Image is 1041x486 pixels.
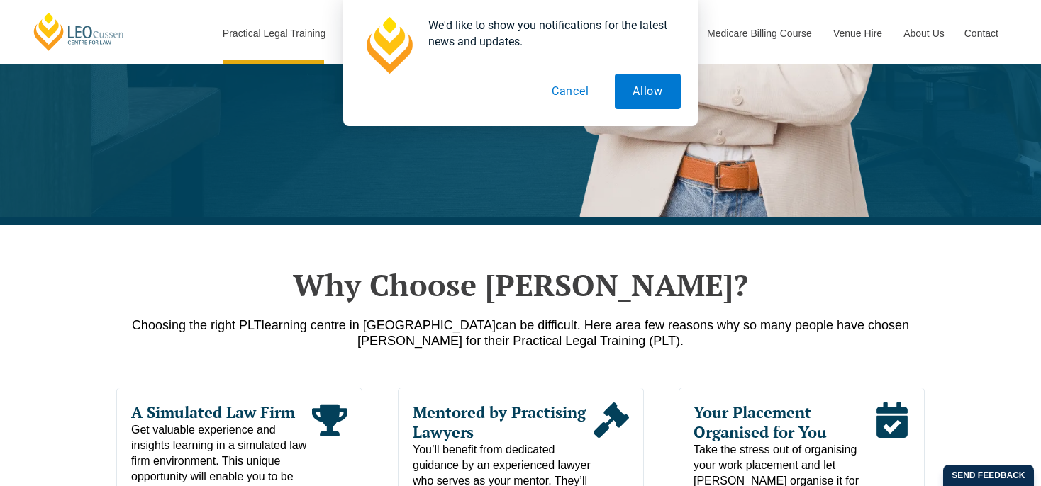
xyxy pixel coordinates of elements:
[116,267,925,303] h2: Why Choose [PERSON_NAME]?
[496,318,634,332] span: can be difficult. Here are
[417,17,681,50] div: We'd like to show you notifications for the latest news and updates.
[131,402,312,422] span: A Simulated Law Firm
[615,74,681,109] button: Allow
[262,318,496,332] span: learning centre in [GEOGRAPHIC_DATA]
[534,74,607,109] button: Cancel
[694,402,874,442] span: Your Placement Organised for You
[413,402,594,442] span: Mentored by Practising Lawyers
[116,317,925,349] p: a few reasons why so many people have chosen [PERSON_NAME] for their Practical Legal Training (PLT).
[360,17,417,74] img: notification icon
[132,318,262,332] span: Choosing the right PLT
